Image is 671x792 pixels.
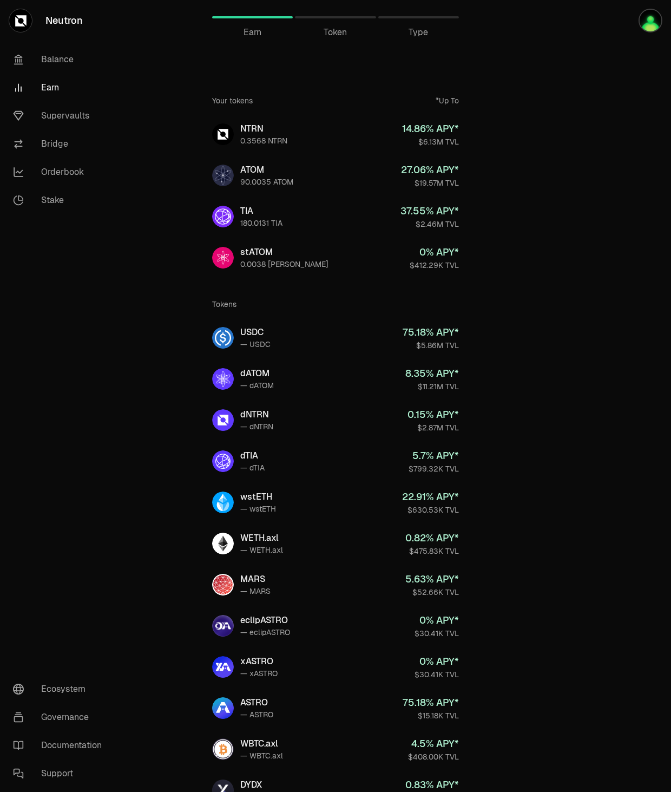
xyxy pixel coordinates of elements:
div: — eclipASTRO [240,627,290,638]
div: $2.87M TVL [407,422,459,433]
img: WETH.axl [212,533,234,554]
a: eclipASTROeclipASTRO— eclipASTRO0% APY*$30.41K TVL [203,606,468,645]
a: Supervaults [4,102,117,130]
a: Governance [4,703,117,731]
a: Support [4,760,117,788]
div: eclipASTRO [240,614,290,627]
img: dNTRN [212,409,234,431]
div: WETH.axl [240,532,283,545]
div: TIA [240,205,282,218]
a: ASTROASTRO— ASTRO75.18% APY*$15.18K TVL [203,689,468,728]
div: $6.13M TVL [402,136,459,147]
div: — dTIA [240,462,265,473]
a: WBTC.axlWBTC.axl— WBTC.axl4.5% APY*$408.00K TVL [203,730,468,769]
div: 0.15 % APY* [407,407,459,422]
div: *Up To [436,95,459,106]
img: USDC [212,327,234,349]
div: DYDX [240,778,268,791]
div: 0 % APY* [410,245,459,260]
a: Earn [4,74,117,102]
div: — ASTRO [240,709,273,720]
div: Tokens [212,299,236,310]
a: TIATIA180.0131 TIA37.55% APY*$2.46M TVL [203,197,468,236]
div: — WETH.axl [240,545,283,555]
div: $799.32K TVL [409,463,459,474]
a: WETH.axlWETH.axl— WETH.axl0.82% APY*$475.83K TVL [203,524,468,563]
div: 8.35 % APY* [405,366,459,381]
a: Ecosystem [4,675,117,703]
div: ATOM [240,163,293,176]
a: xASTROxASTRO— xASTRO0% APY*$30.41K TVL [203,647,468,686]
a: Orderbook [4,158,117,186]
div: $630.53K TVL [402,505,459,515]
a: Documentation [4,731,117,760]
a: Earn [212,4,293,30]
a: dTIAdTIA— dTIA5.7% APY*$799.32K TVL [203,442,468,481]
div: WBTC.axl [240,737,283,750]
img: ASTRO [212,697,234,719]
a: USDCUSDC— USDC75.18% APY*$5.86M TVL [203,318,468,357]
img: WBTC.axl [212,738,234,760]
img: ATOM [212,165,234,186]
a: NTRNNTRN0.3568 NTRN14.86% APY*$6.13M TVL [203,115,468,154]
div: 37.55 % APY* [400,204,459,219]
div: — WBTC.axl [240,750,283,761]
div: — xASTRO [240,668,278,679]
div: 90.0035 ATOM [240,176,293,187]
div: 0 % APY* [415,654,459,669]
a: dNTRNdNTRN— dNTRN0.15% APY*$2.87M TVL [203,401,468,440]
a: stATOMstATOM0.0038 [PERSON_NAME]0% APY*$412.29K TVL [203,238,468,277]
div: — USDC [240,339,271,350]
img: dTIA [212,450,234,472]
a: Balance [4,45,117,74]
div: $412.29K TVL [410,260,459,271]
div: 180.0131 TIA [240,218,282,228]
div: dNTRN [240,408,273,421]
img: TIA [212,206,234,227]
div: $5.86M TVL [403,340,459,351]
div: 0.0038 [PERSON_NAME] [240,259,328,270]
div: ASTRO [240,696,273,709]
span: Earn [244,26,261,39]
div: 4.5 % APY* [408,736,459,751]
div: 5.63 % APY* [405,572,459,587]
div: 75.18 % APY* [403,325,459,340]
div: 75.18 % APY* [403,695,459,710]
a: wstETHwstETH— wstETH22.91% APY*$630.53K TVL [203,483,468,522]
div: — dNTRN [240,421,273,432]
img: MARS [212,574,234,595]
div: wstETH [240,490,276,503]
div: $475.83K TVL [405,546,459,557]
div: 0.3568 NTRN [240,135,287,146]
div: Your tokens [212,95,253,106]
div: 0 % APY* [415,613,459,628]
div: $30.41K TVL [415,628,459,639]
div: MARS [240,573,271,586]
img: Keplr primary wallet [639,9,662,32]
div: 27.06 % APY* [401,162,459,178]
div: $408.00K TVL [408,751,459,762]
div: — dATOM [240,380,274,391]
img: xASTRO [212,656,234,678]
div: xASTRO [240,655,278,668]
span: Type [409,26,428,39]
div: 14.86 % APY* [402,121,459,136]
a: ATOMATOM90.0035 ATOM27.06% APY*$19.57M TVL [203,156,468,195]
img: wstETH [212,492,234,513]
div: $11.21M TVL [405,381,459,392]
a: Stake [4,186,117,214]
div: 22.91 % APY* [402,489,459,505]
div: $30.41K TVL [415,669,459,680]
img: NTRN [212,123,234,145]
div: dTIA [240,449,265,462]
div: $15.18K TVL [403,710,459,721]
div: USDC [240,326,271,339]
img: dATOM [212,368,234,390]
a: dATOMdATOM— dATOM8.35% APY*$11.21M TVL [203,359,468,398]
div: NTRN [240,122,287,135]
div: stATOM [240,246,328,259]
span: Token [324,26,347,39]
div: $52.66K TVL [405,587,459,598]
div: — MARS [240,586,271,597]
a: Bridge [4,130,117,158]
